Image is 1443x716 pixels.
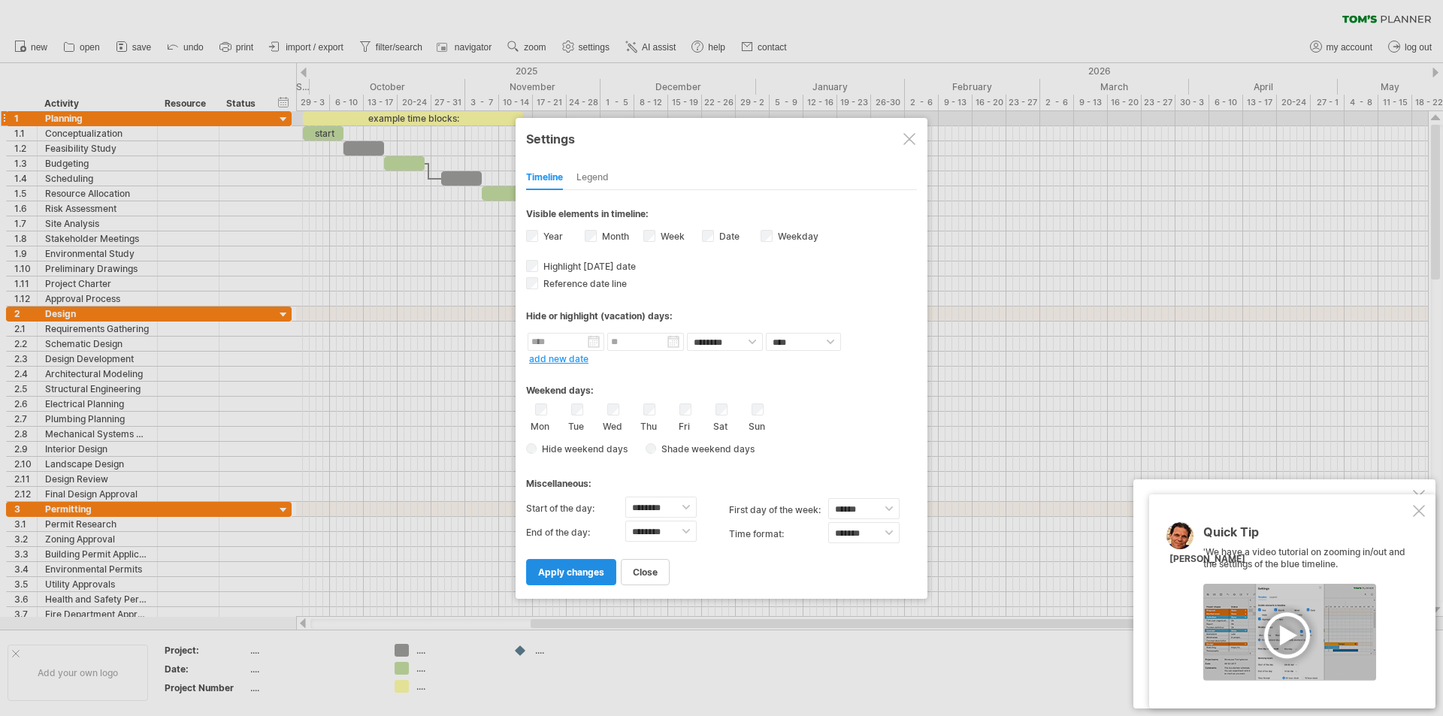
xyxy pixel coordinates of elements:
[531,418,549,432] label: Mon
[526,166,563,190] div: Timeline
[538,566,604,578] span: apply changes
[526,521,625,545] label: End of the day:
[526,464,917,493] div: Miscellaneous:
[621,559,670,585] a: close
[1169,553,1245,566] div: [PERSON_NAME]
[675,418,694,432] label: Fri
[1151,493,1410,508] div: [PERSON_NAME]'s AI-assistant
[775,231,818,242] label: Weekday
[633,566,658,578] span: close
[599,231,629,242] label: Month
[1203,526,1410,681] div: 'We have a video tutorial on zooming in/out and the settings of the blue timeline.
[747,418,766,432] label: Sun
[711,418,730,432] label: Sat
[526,125,917,152] div: Settings
[656,443,755,455] span: Shade weekend days
[567,418,585,432] label: Tue
[540,278,627,289] span: Reference date line
[729,498,828,522] label: first day of the week:
[537,443,628,455] span: Hide weekend days
[540,231,563,242] label: Year
[526,559,616,585] a: apply changes
[526,310,917,322] div: Hide or highlight (vacation) days:
[639,418,658,432] label: Thu
[603,418,622,432] label: Wed
[658,231,685,242] label: Week
[529,353,588,364] a: add new date
[729,522,828,546] label: Time format:
[526,370,917,400] div: Weekend days:
[576,166,609,190] div: Legend
[1203,526,1410,546] div: Quick Tip
[540,261,636,272] span: Highlight [DATE] date
[526,497,625,521] label: Start of the day:
[526,208,917,224] div: Visible elements in timeline:
[716,231,740,242] label: Date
